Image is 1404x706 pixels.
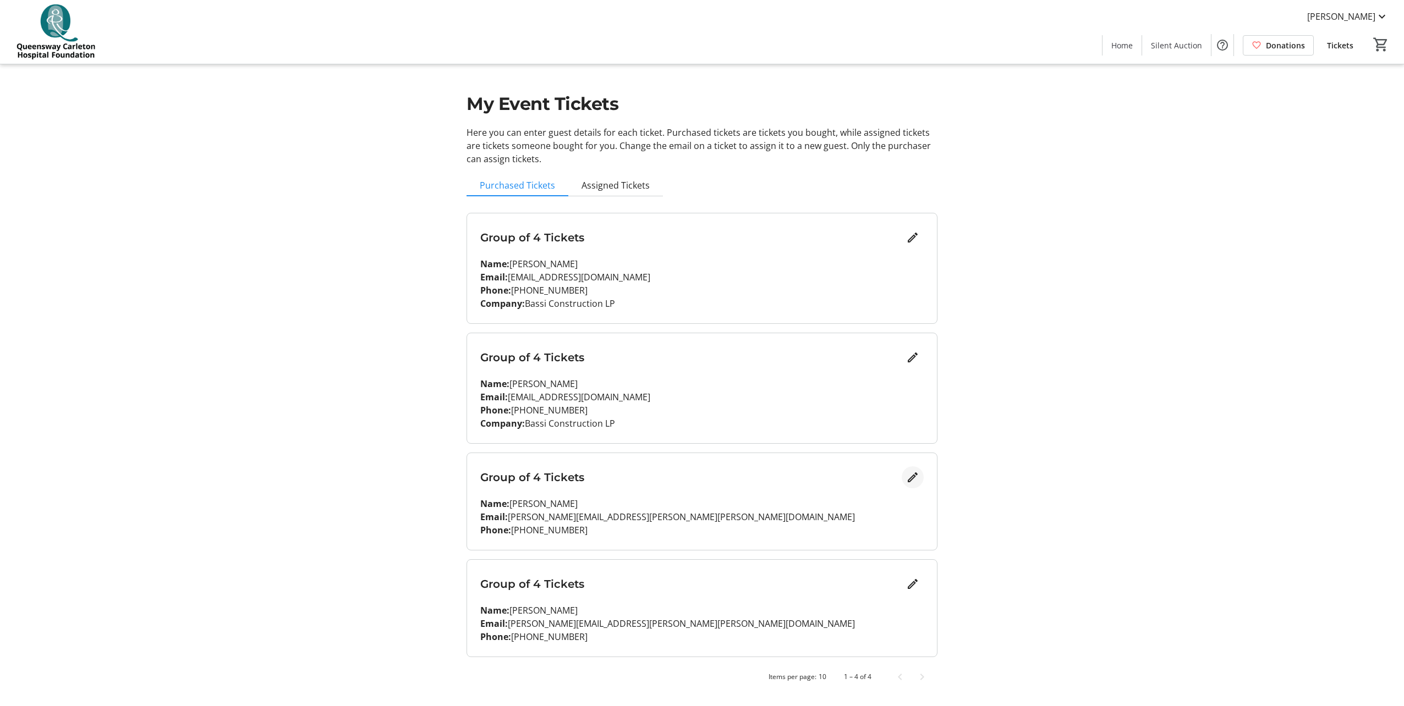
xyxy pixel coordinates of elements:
p: Here you can enter guest details for each ticket. Purchased tickets are tickets you bought, while... [467,126,937,166]
p: [PERSON_NAME] [480,377,924,390]
span: Tickets [1327,40,1353,51]
a: Donations [1243,35,1314,56]
strong: Email: [480,391,508,403]
strong: Name: [480,258,509,270]
a: Home [1103,35,1142,56]
p: [PERSON_NAME][EMAIL_ADDRESS][PERSON_NAME][PERSON_NAME][DOMAIN_NAME] [480,617,924,630]
span: [PERSON_NAME] [1307,10,1375,23]
h3: Group of 4 Tickets [480,349,902,366]
strong: Phone: [480,404,511,416]
div: 10 [819,672,826,682]
p: [PHONE_NUMBER] [480,404,924,417]
p: [PERSON_NAME] [480,257,924,271]
h3: Group of 4 Tickets [480,576,902,592]
button: Previous page [889,666,911,688]
p: [PERSON_NAME][EMAIL_ADDRESS][PERSON_NAME][PERSON_NAME][DOMAIN_NAME] [480,510,924,523]
button: [PERSON_NAME] [1298,8,1397,25]
strong: Name: [480,604,509,616]
button: Edit [902,466,924,488]
p: [PHONE_NUMBER] [480,523,924,537]
button: Help [1211,34,1233,56]
p: [PERSON_NAME] [480,604,924,617]
p: Bassi Construction LP [480,417,924,430]
strong: Name: [480,378,509,390]
strong: Phone: [480,284,511,296]
h3: Group of 4 Tickets [480,469,902,486]
p: [PHONE_NUMBER] [480,284,924,297]
strong: Email: [480,271,508,283]
span: Silent Auction [1151,40,1202,51]
span: Home [1111,40,1133,51]
strong: Company: [480,417,525,429]
strong: Email: [480,617,508,630]
h3: Group of 4 Tickets [480,229,902,246]
button: Edit [902,227,924,249]
button: Edit [902,573,924,595]
p: [EMAIL_ADDRESS][DOMAIN_NAME] [480,271,924,284]
div: 1 – 4 of 4 [844,672,871,682]
strong: Email: [480,511,508,523]
span: Assigned Tickets [582,181,650,190]
img: QCH Foundation's Logo [7,4,105,59]
strong: Phone: [480,524,511,536]
p: [PHONE_NUMBER] [480,630,924,643]
button: Edit [902,346,924,368]
p: Bassi Construction LP [480,297,924,310]
strong: Name: [480,498,509,510]
span: Donations [1266,40,1305,51]
a: Silent Auction [1142,35,1211,56]
button: Next page [911,666,933,688]
p: [EMAIL_ADDRESS][DOMAIN_NAME] [480,390,924,404]
h1: My Event Tickets [467,91,937,117]
a: Tickets [1318,35,1362,56]
span: Purchased Tickets [480,181,555,190]
strong: Company: [480,297,525,310]
p: [PERSON_NAME] [480,497,924,510]
div: Items per page: [769,672,816,682]
mat-paginator: Select page [467,666,937,688]
strong: Phone: [480,631,511,643]
button: Cart [1371,35,1391,54]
